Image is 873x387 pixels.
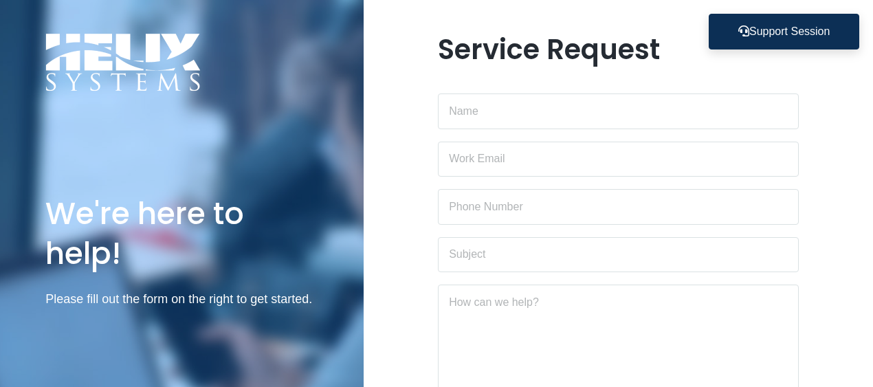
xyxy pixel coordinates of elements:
[45,194,318,272] h1: We're here to help!
[438,142,799,177] input: Work Email
[45,289,318,309] p: Please fill out the form on the right to get started.
[438,237,799,273] input: Subject
[709,14,859,49] button: Support Session
[438,93,799,129] input: Name
[45,33,201,91] img: Logo
[438,33,799,66] h1: Service Request
[438,189,799,225] input: Phone Number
